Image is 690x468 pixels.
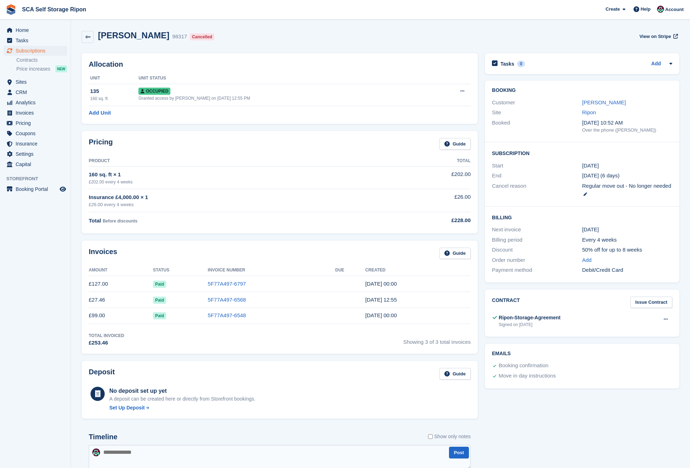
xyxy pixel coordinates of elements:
a: menu [4,87,67,97]
div: Over the phone ([PERSON_NAME]) [582,127,672,134]
th: Product [89,155,377,167]
div: 160 sq. ft [90,95,138,102]
a: menu [4,128,67,138]
span: Booking Portal [16,184,58,194]
a: menu [4,35,67,45]
div: [DATE] [582,226,672,234]
a: 5F77A497-6548 [208,312,246,318]
td: £99.00 [89,308,153,324]
h2: Emails [492,351,672,357]
span: View on Stripe [639,33,671,40]
div: 160 sq. ft × 1 [89,171,377,179]
div: Debit/Credit Card [582,266,672,274]
button: Post [449,447,469,458]
div: £228.00 [377,216,471,225]
span: Storefront [6,175,71,182]
th: Invoice Number [208,265,335,276]
a: Price increases NEW [16,65,67,73]
span: Pricing [16,118,58,128]
a: Add Unit [89,109,111,117]
div: £26.00 every 4 weeks [89,201,377,208]
a: Preview store [59,185,67,193]
div: Signed on [DATE] [499,321,560,328]
span: Coupons [16,128,58,138]
th: Amount [89,265,153,276]
th: Total [377,155,471,167]
a: menu [4,118,67,128]
div: Start [492,162,582,170]
span: Account [665,6,684,13]
div: Every 4 weeks [582,236,672,244]
div: Cancelled [190,33,214,40]
div: Move in day instructions [499,372,556,380]
h2: Booking [492,88,672,93]
td: £202.00 [377,166,471,189]
a: menu [4,184,67,194]
div: Cancel reason [492,182,582,198]
a: menu [4,108,67,118]
div: [DATE] 10:52 AM [582,119,672,127]
img: Sam Chapman [92,448,100,456]
time: 2025-07-30 11:55:04 UTC [365,297,397,303]
a: menu [4,149,67,159]
a: Guide [439,368,471,380]
div: Customer [492,99,582,107]
h2: Invoices [89,248,117,259]
div: Insurance £4,000.00 × 1 [89,193,377,202]
a: Ripon [582,109,596,115]
h2: Timeline [89,433,117,441]
label: Show only notes [428,433,471,440]
div: 135 [90,87,138,95]
th: Unit Status [138,73,432,84]
a: [PERSON_NAME] [582,99,626,105]
span: Invoices [16,108,58,118]
a: Set Up Deposit [109,404,256,412]
span: Home [16,25,58,35]
span: Subscriptions [16,46,58,56]
span: Analytics [16,98,58,108]
div: Discount [492,246,582,254]
a: View on Stripe [636,31,679,42]
span: Create [606,6,620,13]
th: Status [153,265,208,276]
a: 5F77A497-6797 [208,281,246,287]
a: menu [4,98,67,108]
a: Issue Contract [630,297,672,308]
div: No deposit set up yet [109,387,256,395]
div: £202.00 every 4 weeks [89,179,377,185]
span: Regular move out - No longer needed [582,183,671,189]
span: Price increases [16,66,50,72]
span: Help [641,6,651,13]
div: Granted access by [PERSON_NAME] on [DATE] 12:55 PM [138,95,432,101]
span: Total [89,218,101,224]
a: 5F77A497-6568 [208,297,246,303]
time: 2025-07-29 23:00:52 UTC [365,312,397,318]
p: A deposit can be created here or directly from Storefront bookings. [109,395,256,403]
span: Occupied [138,88,170,95]
img: Sam Chapman [657,6,664,13]
div: Site [492,109,582,117]
input: Show only notes [428,433,433,440]
span: Before discounts [103,219,137,224]
h2: Pricing [89,138,113,150]
a: menu [4,46,67,56]
h2: Contract [492,297,520,308]
span: Showing 3 of 3 total invoices [403,332,471,347]
span: Sites [16,77,58,87]
img: stora-icon-8386f47178a22dfd0bd8f6a31ec36ba5ce8667c1dd55bd0f319d3a0aa187defe.svg [6,4,16,15]
a: menu [4,25,67,35]
div: NEW [55,65,67,72]
th: Due [335,265,366,276]
div: 50% off for up to 8 weeks [582,246,672,254]
div: Set Up Deposit [109,404,145,412]
a: SCA Self Storage Ripon [19,4,89,15]
td: £26.00 [377,189,471,212]
th: Created [365,265,471,276]
h2: Allocation [89,60,471,68]
a: Contracts [16,57,67,64]
div: Next invoice [492,226,582,234]
a: Add [651,60,661,68]
div: Booked [492,119,582,134]
span: CRM [16,87,58,97]
span: Insurance [16,139,58,149]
